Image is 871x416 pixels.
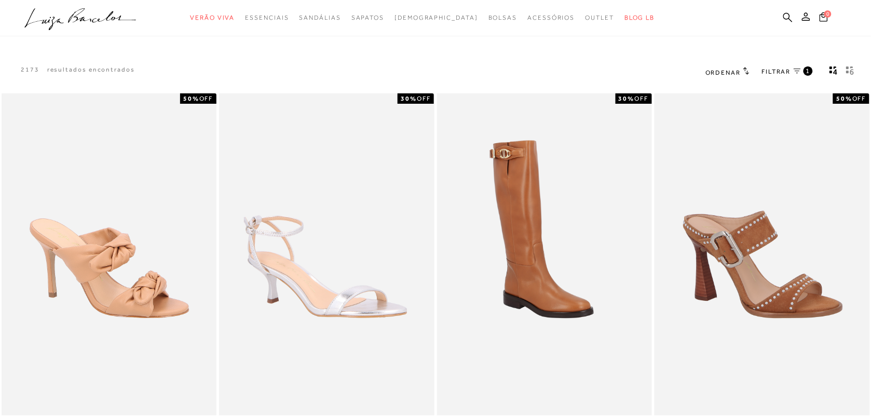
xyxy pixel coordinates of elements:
[528,8,575,27] a: categoryNavScreenReaderText
[824,10,832,18] span: 0
[586,14,615,21] span: Outlet
[528,14,575,21] span: Acessórios
[705,69,741,76] span: Ordenar
[624,8,655,27] a: BLOG LB
[190,14,235,21] span: Verão Viva
[21,65,39,74] p: 2173
[245,8,289,27] a: categoryNavScreenReaderText
[488,8,518,27] a: categoryNavScreenReaderText
[624,14,655,21] span: BLOG LB
[245,14,289,21] span: Essenciais
[3,95,216,414] img: MULE DE SALTO ALTO EM COURO BEGE COM LAÇOS
[47,65,135,74] p: resultados encontrados
[351,14,384,21] span: Sapatos
[300,8,341,27] a: categoryNavScreenReaderText
[401,95,417,102] strong: 30%
[351,8,384,27] a: categoryNavScreenReaderText
[843,65,858,79] button: gridText6Desc
[438,95,651,414] img: BOTA DE CANO LONGO MONTARIA EM COURO CARAMELO
[220,95,433,414] img: SANDÁLIA DE TIRAS FINAS METALIZADA PRATA DE SALTO MÉDIO
[183,95,199,102] strong: 50%
[586,8,615,27] a: categoryNavScreenReaderText
[199,95,213,102] span: OFF
[762,67,791,76] span: FILTRAR
[816,11,831,25] button: 0
[656,95,869,414] img: MULE DE SALTO ALTO EM CAMURÇA CARAMELO COM MICRO REBITES
[417,95,431,102] span: OFF
[394,8,478,27] a: noSubCategoriesText
[836,95,852,102] strong: 50%
[619,95,635,102] strong: 30%
[826,65,841,79] button: Mostrar 4 produtos por linha
[190,8,235,27] a: categoryNavScreenReaderText
[394,14,478,21] span: [DEMOGRAPHIC_DATA]
[806,66,811,75] span: 1
[488,14,518,21] span: Bolsas
[300,14,341,21] span: Sandálias
[635,95,649,102] span: OFF
[852,95,866,102] span: OFF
